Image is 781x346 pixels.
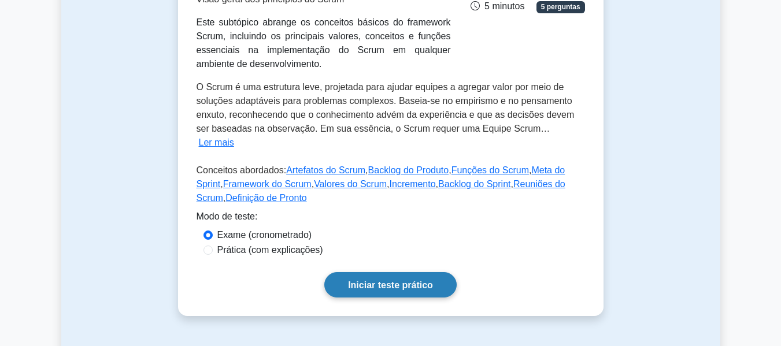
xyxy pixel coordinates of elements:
[541,3,580,11] font: 5 perguntas
[197,165,287,175] font: Conceitos abordados:
[197,82,575,133] font: O Scrum é uma estrutura leve, projetada para ajudar equipes a agregar valor por meio de soluções ...
[225,193,307,203] a: Definição de Pronto
[529,165,531,175] font: ,
[387,179,389,189] font: ,
[223,193,225,203] font: ,
[365,165,368,175] font: ,
[197,211,258,221] font: Modo de teste:
[510,179,513,189] font: ,
[324,272,457,297] a: Iniciar teste prático
[314,179,387,189] a: Valores do Scrum
[368,165,449,175] a: Backlog do Produto
[451,165,529,175] a: Funções do Scrum
[197,165,565,189] a: Meta do Sprint
[312,179,314,189] font: ,
[199,136,234,150] button: Ler mais
[438,179,510,189] a: Backlog do Sprint
[390,179,436,189] a: Incremento
[348,280,433,290] font: Iniciar teste prático
[197,17,451,69] font: Este subtópico abrange os conceitos básicos do framework Scrum, incluindo os principais valores, ...
[199,137,234,147] font: Ler mais
[217,245,323,255] font: Prática (com explicações)
[217,230,312,240] font: Exame (cronometrado)
[220,179,223,189] font: ,
[449,165,451,175] font: ,
[436,179,438,189] font: ,
[286,165,365,175] a: Artefatos do Scrum
[484,1,524,11] font: 5 minutos
[223,179,312,189] a: Framework do Scrum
